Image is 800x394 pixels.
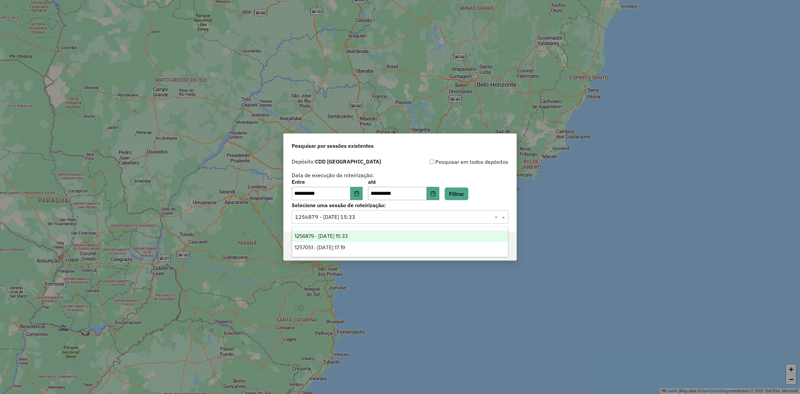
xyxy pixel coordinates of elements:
strong: CDD [GEOGRAPHIC_DATA] [315,158,381,165]
label: Depósito: [292,157,381,165]
button: Choose Date [427,187,439,200]
span: 1257051 - [DATE] 17:19 [295,245,345,250]
span: 1256879 - [DATE] 15:33 [295,233,348,239]
label: Data de execução da roteirização: [292,171,374,179]
label: Selecione uma sessão de roteirização: [292,201,508,209]
div: Pesquisar em todos depósitos [400,158,508,166]
label: até [368,178,439,186]
ng-dropdown-panel: Options list [292,227,508,257]
button: Filtrar [445,187,468,200]
button: Choose Date [350,187,363,200]
label: Entre [292,178,363,186]
span: Pesquisar por sessões existentes [292,142,374,150]
span: Clear all [494,213,500,221]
